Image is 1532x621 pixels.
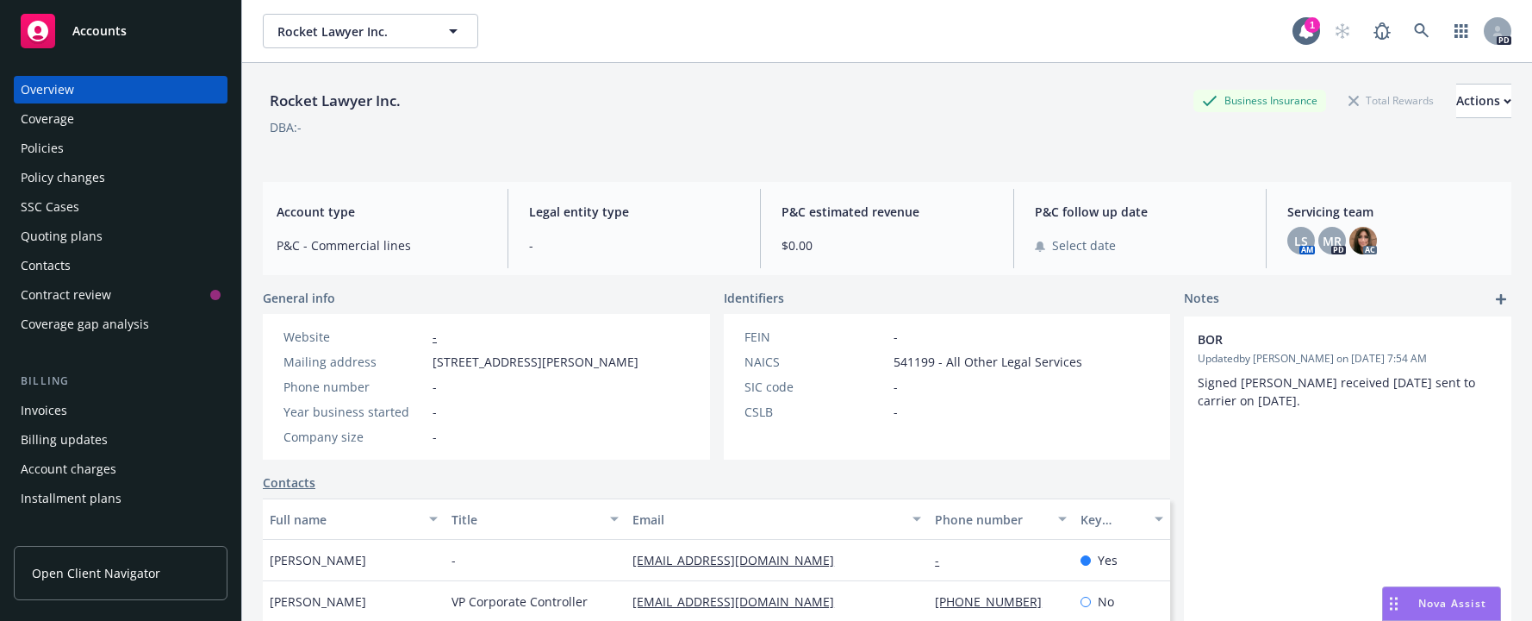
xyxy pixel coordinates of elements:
span: P&C follow up date [1035,203,1245,221]
div: BORUpdatedby [PERSON_NAME] on [DATE] 7:54 AMSigned [PERSON_NAME] received [DATE] sent to carrier ... [1184,317,1511,423]
div: SSC Cases [21,193,79,221]
span: $0.00 [782,236,992,254]
button: Full name [263,499,445,540]
div: FEIN [744,328,887,346]
div: Mailing address [283,353,426,371]
button: Rocket Lawyer Inc. [263,14,478,48]
a: Coverage [14,105,227,133]
div: Rocket Lawyer Inc. [263,90,408,112]
div: Billing updates [21,426,108,454]
a: - [433,329,437,345]
span: Account type [277,203,487,221]
div: Year business started [283,403,426,421]
a: [PHONE_NUMBER] [935,593,1056,610]
a: Contacts [263,474,315,492]
span: - [894,378,898,396]
div: Key contact [1080,511,1144,529]
button: Nova Assist [1382,586,1501,621]
a: [EMAIL_ADDRESS][DOMAIN_NAME] [632,552,848,568]
a: Overview [14,76,227,103]
div: 1 [1305,17,1320,33]
div: NAICS [744,353,887,371]
div: CSLB [744,403,887,421]
div: Phone number [283,378,426,396]
a: Switch app [1444,14,1479,48]
div: Email [632,511,902,529]
a: Coverage gap analysis [14,310,227,338]
div: Overview [21,76,74,103]
span: Notes [1184,289,1219,310]
span: P&C - Commercial lines [277,236,487,254]
span: Identifiers [724,289,784,307]
div: Policies [21,135,64,162]
span: Yes [1098,551,1118,569]
span: - [894,328,898,346]
div: Actions [1456,85,1511,117]
a: - [935,552,953,568]
span: LS [1294,232,1308,250]
a: Installment plans [14,485,227,512]
a: Invoices [14,397,227,424]
span: BOR [1198,330,1453,348]
span: Open Client Navigator [32,564,160,582]
span: Updated by [PERSON_NAME] on [DATE] 7:54 AM [1198,351,1498,367]
span: 541199 - All Other Legal Services [894,353,1082,371]
a: SSC Cases [14,193,227,221]
a: Account charges [14,455,227,483]
div: Company size [283,428,426,446]
div: Coverage [21,105,74,133]
a: Billing updates [14,426,227,454]
span: - [894,403,898,421]
span: Rocket Lawyer Inc. [277,22,427,41]
div: Account charges [21,455,116,483]
div: Invoices [21,397,67,424]
span: VP Corporate Controller [452,593,588,611]
span: [STREET_ADDRESS][PERSON_NAME] [433,353,638,371]
div: Website [283,328,426,346]
a: Accounts [14,7,227,55]
a: Contacts [14,252,227,279]
span: - [452,551,456,569]
a: [EMAIL_ADDRESS][DOMAIN_NAME] [632,593,848,610]
div: Contacts [21,252,71,279]
div: Full name [270,511,419,529]
a: Search [1404,14,1439,48]
a: Report a Bug [1365,14,1399,48]
a: Quoting plans [14,223,227,250]
span: - [529,236,739,254]
div: Billing [14,373,227,390]
span: Servicing team [1287,203,1498,221]
span: - [433,428,437,446]
div: Title [452,511,601,529]
span: No [1098,593,1114,611]
button: Phone number [928,499,1073,540]
button: Title [445,499,626,540]
button: Email [626,499,928,540]
span: P&C estimated revenue [782,203,992,221]
a: Start snowing [1325,14,1360,48]
span: Select date [1052,236,1116,254]
div: SIC code [744,378,887,396]
img: photo [1349,227,1377,254]
span: General info [263,289,335,307]
a: Contract review [14,281,227,309]
div: Quoting plans [21,223,103,250]
div: Installment plans [21,485,121,512]
a: Policy changes [14,164,227,191]
div: Coverage gap analysis [21,310,149,338]
button: Key contact [1074,499,1170,540]
div: Phone number [935,511,1047,529]
span: - [433,378,437,396]
span: - [433,403,437,421]
a: add [1491,289,1511,310]
span: [PERSON_NAME] [270,593,366,611]
div: Contract review [21,281,111,309]
span: Nova Assist [1418,596,1486,611]
span: MR [1323,232,1342,250]
span: [PERSON_NAME] [270,551,366,569]
span: Signed [PERSON_NAME] received [DATE] sent to carrier on [DATE]. [1198,374,1479,409]
button: Actions [1456,84,1511,118]
div: Total Rewards [1340,90,1442,111]
span: Accounts [72,24,127,38]
a: Policies [14,135,227,162]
